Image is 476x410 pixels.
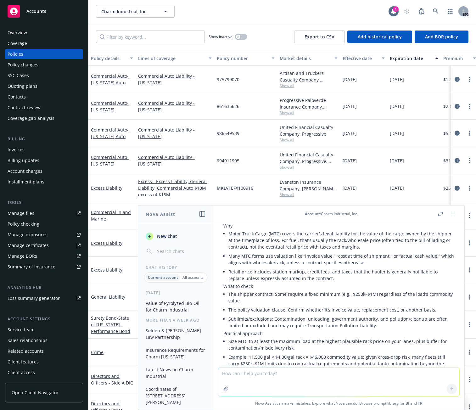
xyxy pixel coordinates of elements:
span: - [US_STATE] [91,100,129,113]
span: 861635626 [217,103,239,110]
a: Policies [5,49,83,59]
a: Commercial Auto [91,127,129,139]
a: more [466,157,473,164]
p: What to check [223,283,454,289]
a: Excess Liability [91,240,122,246]
div: United Financial Casualty Company, Progressive [280,124,338,137]
div: Policies [8,49,23,59]
a: Commercial Inland Marine [91,209,131,222]
a: General Liability [91,294,125,300]
a: Accounts [5,3,83,20]
button: Effective date [340,51,387,66]
button: Add BOR policy [415,31,468,43]
h1: Nova Assist [146,211,175,217]
span: Show all [280,110,338,115]
div: Account settings [5,316,83,322]
li: Example: 11,500 gal × $4.00/gal rack = $46,000 commodity value; given cross-drop risk, many fleet... [228,352,454,375]
div: Manage certificates [8,240,49,250]
span: [DATE] [343,130,357,137]
span: $2,665.00 [443,103,463,110]
a: circleInformation [453,184,461,192]
div: Sales relationships [8,335,48,345]
li: The policy valuation clause: Confirm whether it’s invoice value, replacement cost, or another basis. [228,305,454,314]
a: Contacts [5,92,83,102]
div: Contacts [8,92,26,102]
a: Report a Bug [415,5,428,18]
a: Directors and Officers - Side A DIC [91,373,133,386]
div: Progressive Paloverde Insurance Company, Progressive, RockLake Insurance Agency [280,97,338,110]
span: - [US_STATE] Auto [91,127,129,139]
a: more [466,266,473,274]
p: Practical approach [223,330,454,337]
p: All accounts [182,275,204,280]
a: Commercial Auto Liability - [US_STATE] [138,126,212,140]
li: Retail price includes station markup, credit fees, and taxes that the hauler is generally not lia... [228,267,454,283]
span: [DATE] [390,185,404,191]
span: - [US_STATE] [91,154,129,167]
a: Policy changes [5,60,83,70]
div: SSC Cases [8,70,29,81]
a: circleInformation [453,103,461,110]
div: Chat History [138,265,213,270]
a: Commercial Auto [91,154,129,167]
span: 994911905 [217,157,239,164]
span: Open Client Navigator [12,389,59,396]
a: Commercial Auto Liability - [US_STATE] [138,73,212,86]
a: Manage exposures [5,230,83,240]
a: Commercial Auto [91,100,129,113]
a: Client features [5,357,83,367]
a: Invoices [5,145,83,155]
a: Contract review [5,103,83,113]
div: Contract review [8,103,41,113]
a: more [466,239,473,247]
a: more [466,212,473,219]
a: Sales relationships [5,335,83,345]
div: Related accounts [8,346,44,356]
div: Artisan and Truckers Casualty Company, Progressive [280,70,338,83]
button: Charm Industrial, Inc. [96,5,175,18]
button: Market details [277,51,340,66]
button: Add historical policy [347,31,412,43]
div: Premium [443,55,469,62]
div: Analytics hub [5,284,83,291]
span: 986549539 [217,130,239,137]
a: Account charges [5,166,83,176]
a: Start snowing [400,5,413,18]
input: Search chats [156,247,206,256]
a: Coverage [5,38,83,48]
a: Crime [91,349,104,355]
span: [DATE] [343,76,357,83]
div: Evanston Insurance Company, [PERSON_NAME] Insurance, RT Specialty Insurance Services, LLC (RSG Sp... [280,179,338,192]
div: Billing updates [8,155,39,166]
a: Excess Liability [91,185,122,191]
span: Show all [280,137,338,143]
div: Client features [8,357,39,367]
a: Client access [5,368,83,378]
li: The shipper contract: Some require a fixed minimum (e.g., $250k–$1M) regardless of the load’s com... [228,289,454,305]
div: 1 [393,6,399,12]
span: Show all [280,165,338,170]
span: [DATE] [390,103,404,110]
a: more [466,129,473,137]
div: Manage exposures [8,230,48,240]
div: Coverage gap analysis [8,113,54,123]
span: [DATE] [343,185,357,191]
span: $12,981.00 [443,76,466,83]
span: Charm Industrial, Inc. [101,8,156,15]
a: Manage BORs [5,251,83,261]
span: $5,150.64 [443,130,463,137]
input: Filter by keyword... [96,31,205,43]
div: Overview [8,28,27,38]
span: [DATE] [343,157,357,164]
button: Export to CSV [294,31,345,43]
span: Add historical policy [358,34,402,40]
div: Coverage [8,38,27,48]
span: [DATE] [390,130,404,137]
span: Nova Assist can make mistakes. Explore what Nova can do: Browse prompt library for and [216,397,462,410]
span: Accounts [26,9,46,14]
a: more [466,184,473,192]
span: - State of [US_STATE] - Performance Bond [91,315,130,334]
div: Service team [8,325,35,335]
span: 975799070 [217,76,239,83]
a: Switch app [444,5,456,18]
